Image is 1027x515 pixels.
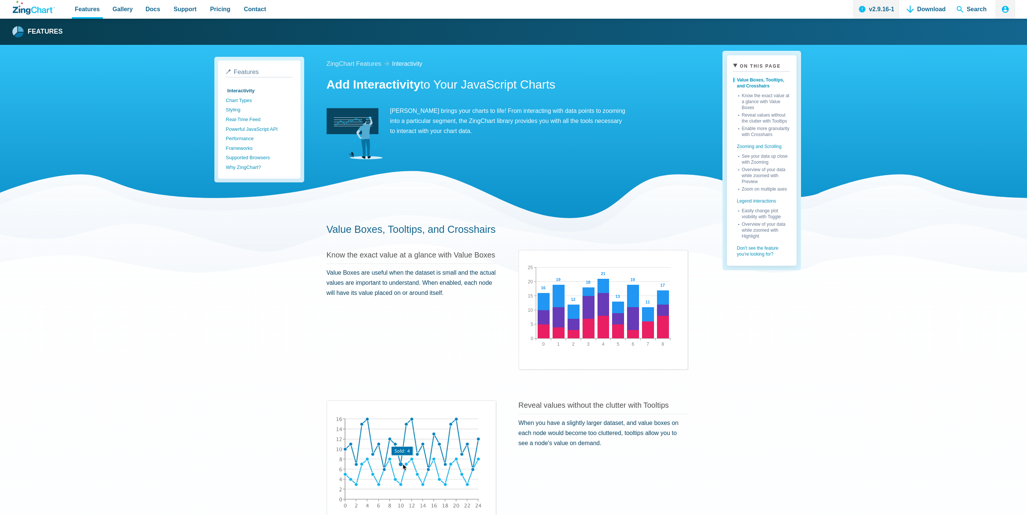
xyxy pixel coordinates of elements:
a: Real-Time Feed [226,115,293,124]
a: Interactivity [226,86,293,96]
h1: to Your JavaScript Charts [327,77,688,94]
a: Features [13,26,63,37]
span: Features [75,4,100,14]
a: Legend interactions [733,192,790,206]
a: Features [226,68,293,77]
span: Gallery [113,4,133,14]
a: Overview of your data while zoomed with Preview [738,165,790,185]
a: Styling [226,105,293,115]
summary: On This Page [733,62,790,72]
a: Don't see the feature you're looking for? [733,239,790,259]
a: Performance [226,134,293,144]
a: Powerful JavaScript API [226,124,293,134]
a: Zoom on multiple axes [738,185,790,192]
a: Frameworks [226,144,293,153]
a: Easily change plot visibility with Toggle [738,206,790,220]
strong: Add Interactivity [327,78,421,91]
span: Pricing [210,4,230,14]
p: Value Boxes are useful when the dataset is small and the actual values are important to understan... [327,268,496,298]
span: Contact [244,4,266,14]
a: Know the exact value at a glance with Value Boxes [738,91,790,111]
a: interactivity [392,59,422,69]
a: See your data up close with Zooming [738,152,790,165]
a: Overview of your data while zoomed with Highlight [738,220,790,239]
strong: Features [28,28,63,35]
a: Supported Browsers [226,153,293,163]
a: Value Boxes, Tooltips, and Crosshairs [733,75,790,91]
a: ZingChart Logo. Click to return to the homepage [13,1,55,15]
p: When you have a slightly larger dataset, and value boxes on each node would become too cluttered,... [519,418,688,448]
a: Why ZingChart? [226,163,293,172]
a: Chart Types [226,96,293,105]
a: Know the exact value at a glance with Value Boxes [327,251,495,259]
p: [PERSON_NAME] brings your charts to life! From interacting with data points to zooming into a par... [327,106,626,136]
span: Docs [146,4,160,14]
a: Zooming and Scrolling [733,138,790,152]
span: Features [234,68,259,75]
a: Reveal values without the clutter with Tooltips [519,401,669,409]
a: Value Boxes, Tooltips, and Crosshairs [327,224,496,235]
span: Support [174,4,196,14]
img: Interactivity Image [327,106,383,162]
a: ZingChart Features [327,59,381,70]
a: Reveal values without the clutter with Tooltips [738,111,790,124]
a: Enable more granularity with Crosshairs [738,124,790,138]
